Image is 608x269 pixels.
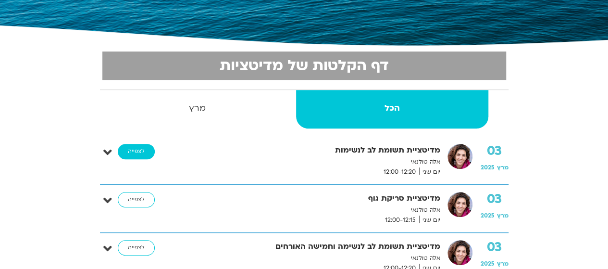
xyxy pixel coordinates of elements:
span: יום שני [419,167,440,177]
span: מרץ [497,164,509,171]
strong: 03 [481,240,509,255]
a: לצפייה [118,144,155,159]
span: 2025 [481,260,495,268]
strong: 03 [481,144,509,158]
strong: מדיטציית תשומת לב לנשימה וחמישה האורחים [188,240,440,253]
strong: 03 [481,192,509,206]
span: 12:00-12:20 [380,167,419,177]
strong: מדיטציית סריקת גוף [188,192,440,205]
strong: מרץ [101,101,295,115]
span: 2025 [481,164,495,171]
p: אלה טולנאי [188,205,440,215]
a: לצפייה [118,240,155,256]
p: אלה טולנאי [188,253,440,263]
span: 12:00-12:15 [382,215,419,225]
a: מרץ [101,90,295,128]
p: אלה טולנאי [188,157,440,167]
span: מרץ [497,212,509,219]
span: 2025 [481,212,495,219]
a: לצפייה [118,192,155,207]
a: הכל [296,90,488,128]
h2: דף הקלטות של מדיטציות [108,57,500,74]
strong: מדיטציית תשומת לב לנשימות [188,144,440,157]
strong: הכל [296,101,488,115]
span: מרץ [497,260,509,268]
span: יום שני [419,215,440,225]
